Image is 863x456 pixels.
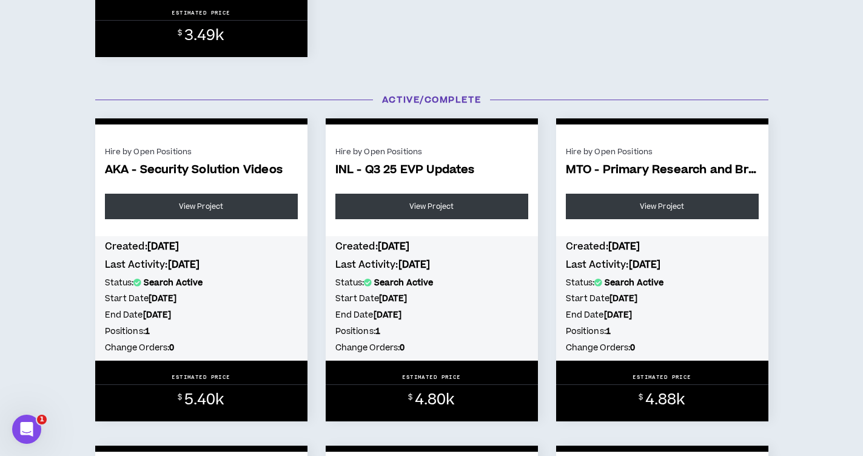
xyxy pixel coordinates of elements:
[105,276,298,290] h5: Status:
[105,194,298,219] a: View Project
[105,240,298,253] h4: Created:
[378,240,410,253] b: [DATE]
[374,309,402,321] b: [DATE]
[105,292,298,305] h5: Start Date
[639,392,643,403] sup: $
[335,341,528,355] h5: Change Orders:
[566,341,759,355] h5: Change Orders:
[145,325,150,338] b: 1
[606,325,611,338] b: 1
[415,389,455,410] span: 4.80k
[143,309,172,321] b: [DATE]
[105,146,298,157] div: Hire by Open Positions
[609,293,638,305] b: [DATE]
[566,146,759,157] div: Hire by Open Positions
[335,308,528,322] h5: End Date
[566,292,759,305] h5: Start Date
[335,194,528,219] a: View Project
[86,94,777,106] h3: Active/Complete
[172,9,230,16] p: ESTIMATED PRICE
[630,342,635,354] b: 0
[335,240,528,253] h4: Created:
[335,325,528,338] h5: Positions:
[566,163,759,177] span: MTO - Primary Research and Brand & Lifestyle S...
[566,308,759,322] h5: End Date
[105,308,298,322] h5: End Date
[178,28,182,38] sup: $
[147,240,180,253] b: [DATE]
[184,389,224,410] span: 5.40k
[566,240,759,253] h4: Created:
[605,277,664,289] b: Search Active
[184,25,224,46] span: 3.49k
[105,325,298,338] h5: Positions:
[604,309,633,321] b: [DATE]
[374,277,434,289] b: Search Active
[402,373,461,381] p: ESTIMATED PRICE
[105,258,298,271] h4: Last Activity:
[375,325,380,338] b: 1
[149,293,177,305] b: [DATE]
[12,415,41,444] iframe: Intercom live chat
[37,415,47,424] span: 1
[633,373,691,381] p: ESTIMATED PRICE
[335,292,528,305] h5: Start Date
[335,276,528,290] h5: Status:
[178,392,182,403] sup: $
[408,392,412,403] sup: $
[379,293,408,305] b: [DATE]
[645,389,685,410] span: 4.88k
[629,258,661,271] b: [DATE]
[335,163,528,177] span: INL - Q3 25 EVP Updates
[144,277,203,289] b: Search Active
[168,258,200,271] b: [DATE]
[105,163,298,177] span: AKA - Security Solution Videos
[566,276,759,290] h5: Status:
[172,373,230,381] p: ESTIMATED PRICE
[398,258,431,271] b: [DATE]
[608,240,640,253] b: [DATE]
[566,325,759,338] h5: Positions:
[400,342,405,354] b: 0
[566,194,759,219] a: View Project
[169,342,174,354] b: 0
[105,341,298,355] h5: Change Orders:
[335,258,528,271] h4: Last Activity:
[566,258,759,271] h4: Last Activity:
[335,146,528,157] div: Hire by Open Positions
